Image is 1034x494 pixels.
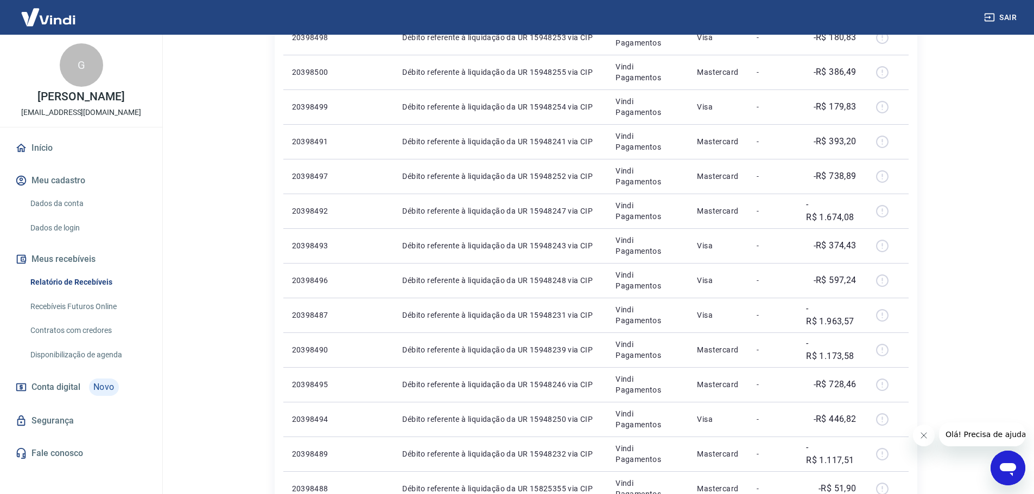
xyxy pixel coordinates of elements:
[757,275,789,286] p: -
[814,100,857,113] p: -R$ 179,83
[757,206,789,216] p: -
[697,206,739,216] p: Mastercard
[292,136,342,147] p: 20398491
[697,67,739,78] p: Mastercard
[26,344,149,366] a: Disponibilização de agenda
[697,414,739,425] p: Visa
[814,31,857,44] p: -R$ 180,83
[616,339,680,361] p: Vindi Pagamentos
[292,379,342,390] p: 20398495
[7,8,91,16] span: Olá! Precisa de ajuda?
[806,337,856,363] p: -R$ 1.173,58
[13,441,149,465] a: Fale conosco
[402,344,598,355] p: Débito referente à liquidação da UR 15948239 via CIP
[757,379,789,390] p: -
[757,32,789,43] p: -
[814,135,857,148] p: -R$ 393,20
[697,275,739,286] p: Visa
[13,247,149,271] button: Meus recebíveis
[814,239,857,252] p: -R$ 374,43
[292,206,342,216] p: 20398492
[292,67,342,78] p: 20398500
[37,91,124,102] p: [PERSON_NAME]
[292,32,342,43] p: 20398498
[60,43,103,87] div: G
[697,448,739,459] p: Mastercard
[292,310,342,320] p: 20398487
[31,380,80,395] span: Conta digital
[292,414,342,425] p: 20398494
[26,319,149,342] a: Contratos com credores
[616,374,680,395] p: Vindi Pagamentos
[292,171,342,182] p: 20398497
[402,310,598,320] p: Débito referente à liquidação da UR 15948231 via CIP
[814,413,857,426] p: -R$ 446,82
[21,107,141,118] p: [EMAIL_ADDRESS][DOMAIN_NAME]
[757,344,789,355] p: -
[814,170,857,183] p: -R$ 738,89
[402,206,598,216] p: Débito referente à liquidação da UR 15948247 via CIP
[697,379,739,390] p: Mastercard
[616,61,680,83] p: Vindi Pagamentos
[292,275,342,286] p: 20398496
[13,1,84,34] img: Vindi
[402,67,598,78] p: Débito referente à liquidação da UR 15948255 via CIP
[814,274,857,287] p: -R$ 597,24
[814,378,857,391] p: -R$ 728,46
[616,408,680,430] p: Vindi Pagamentos
[26,217,149,239] a: Dados de login
[616,200,680,222] p: Vindi Pagamentos
[757,67,789,78] p: -
[806,441,856,467] p: -R$ 1.117,51
[402,379,598,390] p: Débito referente à liquidação da UR 15948246 via CIP
[292,240,342,251] p: 20398493
[697,171,739,182] p: Mastercard
[292,344,342,355] p: 20398490
[13,169,149,193] button: Meu cadastro
[13,374,149,400] a: Conta digitalNovo
[806,302,856,328] p: -R$ 1.963,57
[757,414,789,425] p: -
[616,304,680,326] p: Vindi Pagamentos
[292,101,342,112] p: 20398499
[616,235,680,256] p: Vindi Pagamentos
[697,483,739,494] p: Mastercard
[757,171,789,182] p: -
[757,136,789,147] p: -
[939,422,1025,446] iframe: Mensagem da empresa
[292,448,342,459] p: 20398489
[757,310,789,320] p: -
[402,136,598,147] p: Débito referente à liquidação da UR 15948241 via CIP
[292,483,342,494] p: 20398488
[982,8,1021,28] button: Sair
[757,240,789,251] p: -
[616,96,680,118] p: Vindi Pagamentos
[402,414,598,425] p: Débito referente à liquidação da UR 15948250 via CIP
[402,171,598,182] p: Débito referente à liquidação da UR 15948252 via CIP
[757,448,789,459] p: -
[697,344,739,355] p: Mastercard
[13,409,149,433] a: Segurança
[913,425,935,446] iframe: Fechar mensagem
[697,32,739,43] p: Visa
[402,275,598,286] p: Débito referente à liquidação da UR 15948248 via CIP
[697,240,739,251] p: Visa
[697,136,739,147] p: Mastercard
[616,27,680,48] p: Vindi Pagamentos
[616,131,680,152] p: Vindi Pagamentos
[814,66,857,79] p: -R$ 386,49
[26,296,149,318] a: Recebíveis Futuros Online
[89,378,119,396] span: Novo
[616,270,680,291] p: Vindi Pagamentos
[402,483,598,494] p: Débito referente à liquidação da UR 15825355 via CIP
[757,483,789,494] p: -
[402,101,598,112] p: Débito referente à liquidação da UR 15948254 via CIP
[757,101,789,112] p: -
[616,443,680,465] p: Vindi Pagamentos
[26,271,149,293] a: Relatório de Recebíveis
[402,240,598,251] p: Débito referente à liquidação da UR 15948243 via CIP
[806,198,856,224] p: -R$ 1.674,08
[697,310,739,320] p: Visa
[697,101,739,112] p: Visa
[616,165,680,187] p: Vindi Pagamentos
